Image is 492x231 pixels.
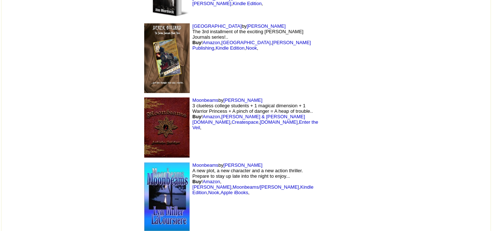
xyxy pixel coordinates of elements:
[192,119,318,130] a: Enter the Veil
[362,130,364,132] img: shim.gif
[208,190,219,195] a: Nook
[192,179,201,184] b: Buy
[326,175,355,219] img: shim.gif
[192,184,313,195] a: Kindle Edition
[362,61,364,62] img: shim.gif
[233,184,299,190] a: Moonbeams/[PERSON_NAME]
[326,106,355,150] img: shim.gif
[246,45,257,51] a: Nook
[144,162,190,231] img: 62151.jpg
[224,97,263,103] a: [PERSON_NAME]
[233,1,262,6] a: Kindle Edition
[192,97,219,103] a: Moonbeams
[203,40,220,45] a: Amazon
[247,23,286,29] a: [PERSON_NAME]
[260,119,298,125] a: [DOMAIN_NAME]
[192,114,201,119] b: Buy
[192,23,241,29] a: [GEOGRAPHIC_DATA]
[192,40,311,51] a: [PERSON_NAME] Publishing
[326,36,355,80] img: shim.gif
[192,114,305,125] a: [PERSON_NAME] & [PERSON_NAME][DOMAIN_NAME]
[192,97,318,130] font: by 3 clueless college students + 1 magical dimension + 1 Warrior Princess + A pinch of danger = A...
[216,45,245,51] a: Kindle Edition
[203,114,220,119] a: Amazon
[192,40,201,45] b: Buy
[192,162,219,168] a: Moonbeams
[192,23,311,51] font: by The 3rd installment of the exciting [PERSON_NAME] Journals series!.. ! , , , , ,
[362,199,364,201] img: shim.gif
[221,190,248,195] a: Apple iBooks
[192,162,313,195] font: by A new plot, a new character and a new action thriller. Prepare to stay up late into the night ...
[192,184,231,190] a: [PERSON_NAME]
[221,40,271,45] a: [GEOGRAPHIC_DATA]
[144,97,190,158] img: 45630.jpg
[232,119,259,125] a: Createspace
[224,162,263,168] a: [PERSON_NAME]
[203,179,220,184] a: Amazon
[144,23,190,93] img: 59860.jpg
